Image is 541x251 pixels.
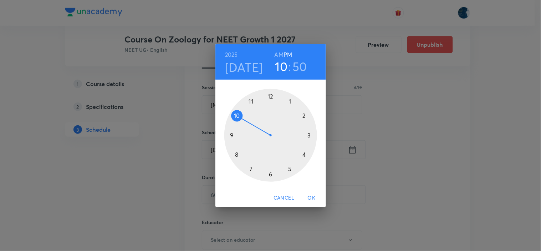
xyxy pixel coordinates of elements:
[284,50,292,60] button: PM
[300,191,323,205] button: OK
[293,59,307,74] button: 50
[288,59,291,74] h3: :
[271,191,297,205] button: Cancel
[274,194,294,202] span: Cancel
[225,60,263,75] button: [DATE]
[303,194,320,202] span: OK
[275,59,288,74] button: 10
[275,50,284,60] button: AM
[225,50,238,60] button: 2025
